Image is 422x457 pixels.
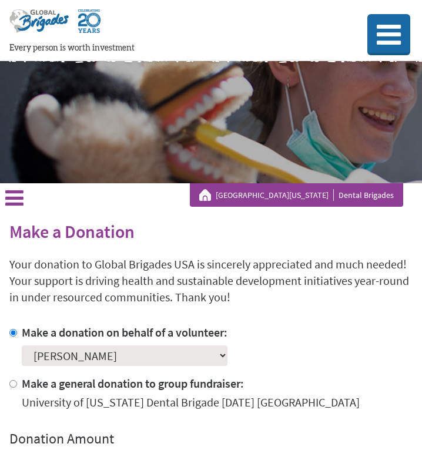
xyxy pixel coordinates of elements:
div: Dental Brigades [199,189,394,201]
p: Your donation to Global Brigades USA is sincerely appreciated and much needed! Your support is dr... [9,256,413,305]
label: Make a general donation to group fundraiser: [22,376,244,391]
img: Global Brigades Logo [9,9,69,42]
div: University of [US_STATE] Dental Brigade [DATE] [GEOGRAPHIC_DATA] [22,394,360,411]
label: Make a donation on behalf of a volunteer: [22,325,227,340]
img: Global Brigades Celebrating 20 Years [78,9,101,42]
a: [GEOGRAPHIC_DATA][US_STATE] [216,189,334,201]
p: Every person is worth investment [9,42,346,54]
h4: Donation Amount [9,429,413,448]
h2: Make a Donation [9,221,413,242]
